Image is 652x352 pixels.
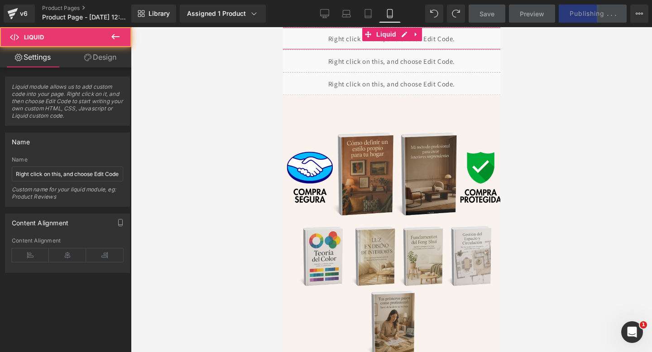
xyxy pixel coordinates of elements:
a: Design [67,47,133,67]
span: Save [479,9,494,19]
a: Product Pages [42,5,146,12]
span: Product Page - [DATE] 12:33:29 [42,14,129,21]
iframe: Intercom live chat [621,321,643,343]
a: v6 [4,5,35,23]
button: Undo [425,5,443,23]
div: Assigned 1 Product [187,9,259,18]
div: Name [12,133,30,146]
div: Name [12,157,123,163]
a: Tablet [357,5,379,23]
span: Liquid [91,0,115,14]
span: Preview [520,9,544,19]
div: Custom name for your liquid module, eg: Product Reviews [12,186,123,206]
div: Content Alignment [12,214,68,227]
span: Liquid module allows us to add custom code into your page. Right click on it, and then choose Edi... [12,83,123,125]
button: More [630,5,648,23]
div: Content Alignment [12,238,123,244]
a: Preview [509,5,555,23]
a: Mobile [379,5,401,23]
span: Liquid [24,33,44,41]
div: v6 [18,8,29,19]
a: Expand / Collapse [127,0,139,14]
a: Laptop [336,5,357,23]
a: New Library [131,5,176,23]
span: Library [149,10,170,18]
span: 1 [640,321,647,328]
a: Desktop [314,5,336,23]
button: Redo [447,5,465,23]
